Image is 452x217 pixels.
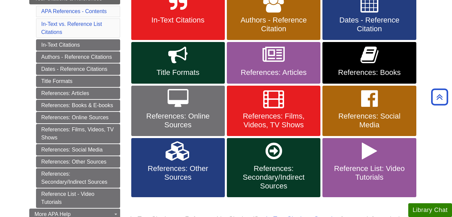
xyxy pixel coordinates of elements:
[232,112,315,129] span: References: Films, Videos, TV Shows
[136,68,220,77] span: Title Formats
[232,68,315,77] span: References: Articles
[35,211,71,217] span: More APA Help
[36,76,120,87] a: Title Formats
[131,86,225,136] a: References: Online Sources
[322,86,416,136] a: References: Social Media
[327,164,411,182] span: Reference List: Video Tutorials
[36,51,120,63] a: Authors - Reference Citations
[36,112,120,123] a: References: Online Sources
[36,124,120,143] a: References: Films, Videos, TV Shows
[327,68,411,77] span: References: Books
[41,8,107,14] a: APA References - Contents
[322,138,416,197] a: Reference List: Video Tutorials
[408,203,452,217] button: Library Chat
[131,138,225,197] a: References: Other Sources
[136,112,220,129] span: References: Online Sources
[36,144,120,156] a: References: Social Media
[327,16,411,33] span: Dates - Reference Citation
[232,16,315,33] span: Authors - Reference Citation
[36,63,120,75] a: Dates - Reference Citations
[36,188,120,208] a: Reference List - Video Tutorials
[36,156,120,168] a: References: Other Sources
[36,100,120,111] a: References: Books & E-books
[131,42,225,84] a: Title Formats
[36,168,120,188] a: References: Secondary/Indirect Sources
[227,138,320,197] a: References: Secondary/Indirect Sources
[136,164,220,182] span: References: Other Sources
[136,16,220,25] span: In-Text Citations
[227,86,320,136] a: References: Films, Videos, TV Shows
[232,164,315,190] span: References: Secondary/Indirect Sources
[41,21,102,35] a: In-Text vs. Reference List Citations
[327,112,411,129] span: References: Social Media
[36,39,120,51] a: In-Text Citations
[227,42,320,84] a: References: Articles
[429,92,450,101] a: Back to Top
[36,88,120,99] a: References: Articles
[322,42,416,84] a: References: Books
